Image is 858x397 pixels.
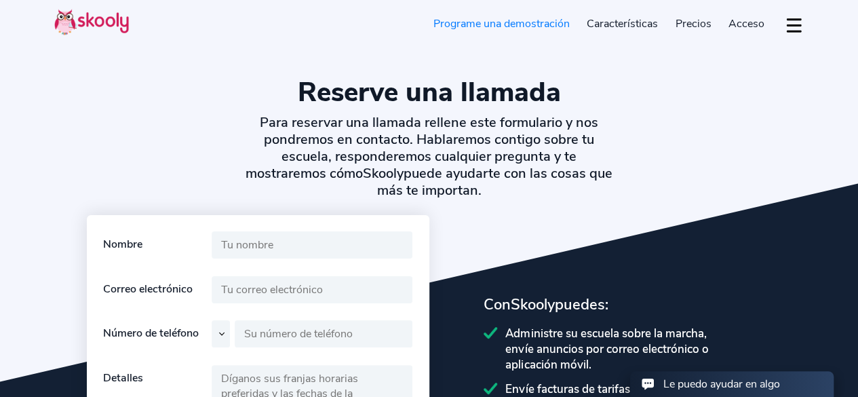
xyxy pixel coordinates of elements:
div: Correo electrónico [103,276,212,303]
div: Con puedes: [484,295,772,315]
h1: Reserve una llamada [54,76,804,109]
span: Skooly [363,164,404,183]
button: dropdown menu [784,10,804,41]
h2: Para reservar una llamada rellene este formulario y nos pondremos en contacto. Hablaremos contigo... [241,114,617,199]
span: Precios [676,16,711,31]
a: Programe una demostración [425,13,579,35]
input: Su número de teléfono [235,320,413,347]
a: Características [578,13,667,35]
span: Acceso [728,16,764,31]
input: Tu nombre [212,231,413,259]
div: Nombre [103,231,212,259]
a: Acceso [720,13,773,35]
img: Skooly [54,9,129,35]
span: Skooly [511,295,555,315]
input: Tu correo electrónico [212,276,413,303]
div: Número de teléfono [103,320,212,347]
a: Precios [667,13,720,35]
